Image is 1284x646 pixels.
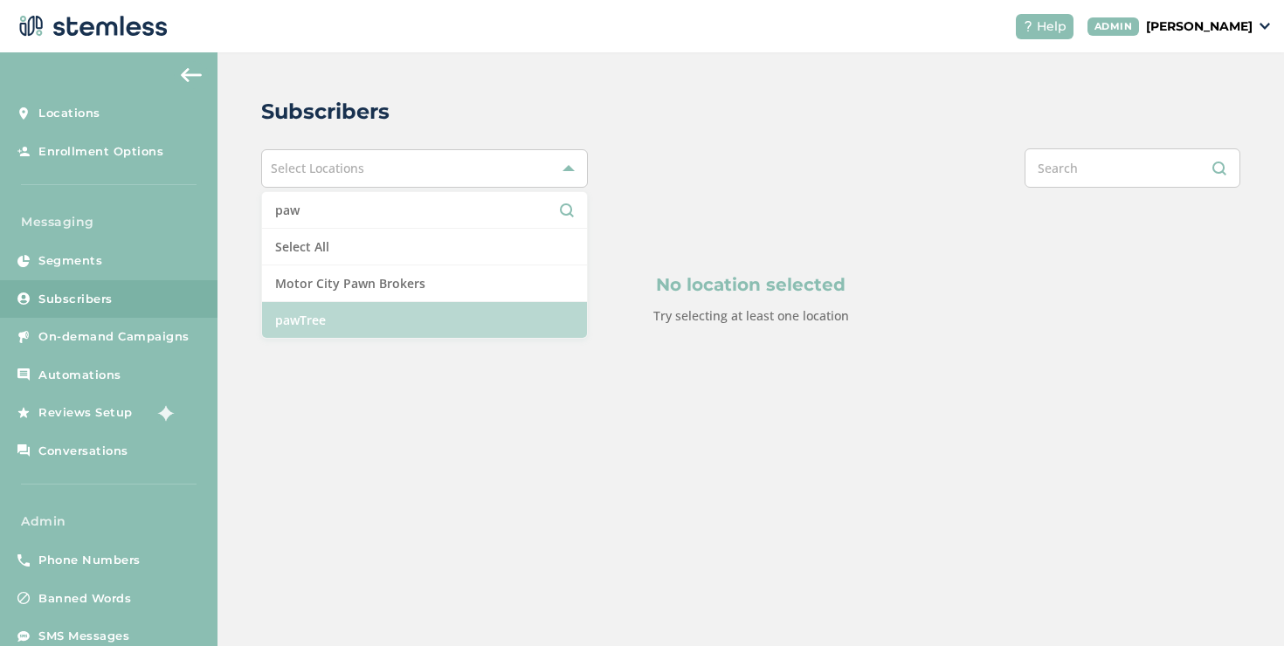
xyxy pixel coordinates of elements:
[345,271,1156,298] p: No location selected
[262,229,587,265] li: Select All
[38,590,131,608] span: Banned Words
[38,105,100,122] span: Locations
[38,291,113,308] span: Subscribers
[181,68,202,82] img: icon-arrow-back-accent-c549486e.svg
[271,160,364,176] span: Select Locations
[1087,17,1140,36] div: ADMIN
[1037,17,1067,36] span: Help
[1197,562,1284,646] iframe: Chat Widget
[275,201,574,219] input: Search
[38,252,102,270] span: Segments
[653,307,849,324] label: Try selecting at least one location
[1025,148,1240,188] input: Search
[38,367,121,384] span: Automations
[38,404,133,422] span: Reviews Setup
[38,143,163,161] span: Enrollment Options
[261,96,390,127] h2: Subscribers
[1023,21,1033,31] img: icon-help-white-03924b79.svg
[38,552,141,569] span: Phone Numbers
[262,302,587,338] li: pawTree
[38,328,190,346] span: On-demand Campaigns
[38,628,129,645] span: SMS Messages
[262,265,587,302] li: Motor City Pawn Brokers
[1146,17,1253,36] p: [PERSON_NAME]
[14,9,168,44] img: logo-dark-0685b13c.svg
[146,395,181,430] img: glitter-stars-b7820f95.gif
[1260,23,1270,30] img: icon_down-arrow-small-66adaf34.svg
[38,443,128,460] span: Conversations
